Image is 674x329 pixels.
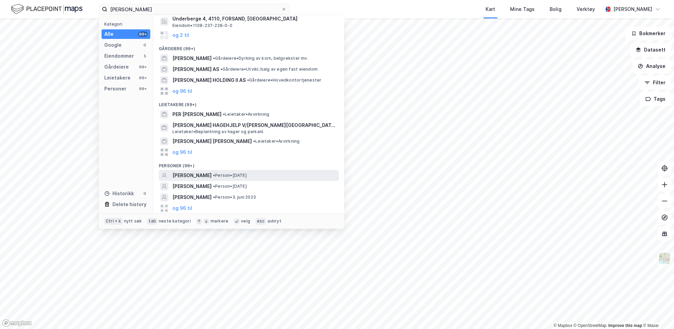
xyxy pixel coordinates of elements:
div: markere [211,218,228,224]
img: logo.f888ab2527a4732fd821a326f86c7f29.svg [11,3,82,15]
div: avbryt [267,218,281,224]
div: Kart [486,5,495,13]
div: Gårdeiere (99+) [153,41,344,53]
div: nytt søk [124,218,142,224]
span: • [213,195,215,200]
span: • [220,67,223,72]
span: [PERSON_NAME] [172,182,212,190]
div: 0 [142,42,148,48]
span: [PERSON_NAME] [172,193,212,201]
span: • [247,77,249,83]
span: • [253,139,255,144]
button: Datasett [630,43,671,57]
span: PER [PERSON_NAME] [172,110,221,118]
span: Person • [DATE] [213,173,247,178]
span: Person • [DATE] [213,184,247,189]
div: Personer [104,85,126,93]
a: OpenStreetMap [573,323,607,328]
a: Improve this map [608,323,642,328]
div: Bolig [550,5,562,13]
img: Z [658,252,671,265]
div: Eiendommer [104,52,134,60]
button: Filter [639,76,671,89]
div: 99+ [138,75,148,81]
div: Gårdeiere [104,63,129,71]
span: [PERSON_NAME] HAGEHJELP V/[PERSON_NAME][GEOGRAPHIC_DATA] [172,121,336,129]
div: Leietakere [104,74,131,82]
div: tab [147,218,157,225]
div: 99+ [138,64,148,70]
div: 99+ [138,31,148,37]
span: Gårdeiere • Dyrking av korn, belgvekster mv. [213,56,308,61]
button: og 96 til [172,87,192,95]
span: Eiendom • 1108-237-228-0-0 [172,23,232,28]
span: [PERSON_NAME] [PERSON_NAME] [172,137,252,145]
div: Personer (99+) [153,158,344,170]
iframe: Chat Widget [640,296,674,329]
input: Søk på adresse, matrikkel, gårdeiere, leietakere eller personer [107,4,281,14]
button: og 2 til [172,31,189,39]
div: 0 [142,191,148,196]
a: Mapbox homepage [2,319,32,327]
span: Leietaker • Avvirkning [223,112,269,117]
div: Historikk [104,189,134,198]
span: Gårdeiere • Utvikl./salg av egen fast eiendom [220,67,318,72]
button: Tags [640,92,671,106]
span: Leietaker • Avvirkning [253,139,300,144]
span: • [213,56,215,61]
span: Leietaker • Beplantning av hager og parkanl. [172,129,264,134]
span: [PERSON_NAME] AS [172,65,219,73]
div: Alle [104,30,113,38]
span: • [213,184,215,189]
span: [PERSON_NAME] HOLDING II AS [172,76,246,84]
button: Analyse [632,59,671,73]
span: • [223,112,225,117]
div: 99+ [138,86,148,91]
div: velg [241,218,250,224]
span: [PERSON_NAME] [172,171,212,180]
span: [PERSON_NAME] [172,54,212,62]
div: Google [104,41,122,49]
div: Kategori [104,22,150,27]
div: Kontrollprogram for chat [640,296,674,329]
span: • [213,173,215,178]
div: Delete history [112,200,147,209]
div: Mine Tags [510,5,535,13]
a: Mapbox [553,323,572,328]
div: neste kategori [159,218,191,224]
span: Gårdeiere • Hovedkontortjenester [247,77,321,83]
button: Bokmerker [625,27,671,40]
div: Leietakere (99+) [153,97,344,109]
div: Verktøy [577,5,595,13]
div: [PERSON_NAME] [613,5,652,13]
div: 5 [142,53,148,59]
div: esc [256,218,266,225]
div: Ctrl + k [104,218,123,225]
span: Underberge 4, 4110, FORSAND, [GEOGRAPHIC_DATA] [172,15,336,23]
button: og 96 til [172,204,192,212]
span: Person • 3. juni 2023 [213,195,256,200]
button: og 96 til [172,148,192,156]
